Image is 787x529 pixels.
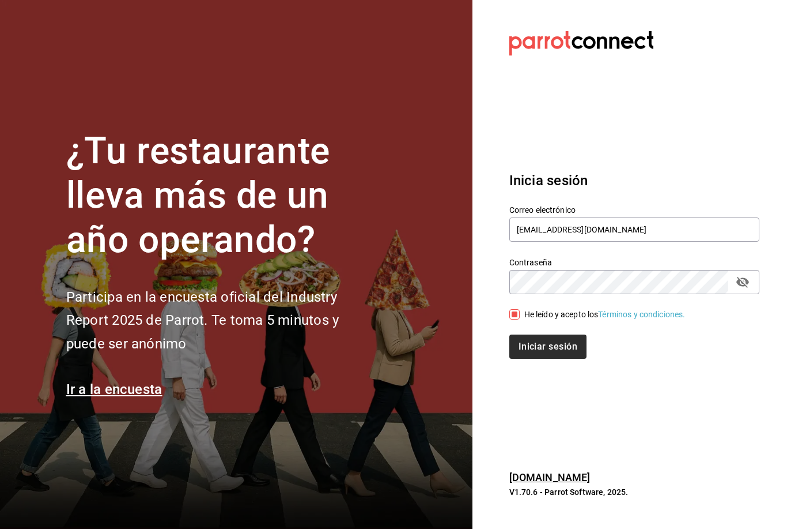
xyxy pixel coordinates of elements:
[733,272,752,292] button: passwordField
[509,486,759,498] p: V1.70.6 - Parrot Software, 2025.
[509,217,759,242] input: Ingresa tu correo electrónico
[66,286,377,356] h2: Participa en la encuesta oficial del Industry Report 2025 de Parrot. Te toma 5 minutos y puede se...
[66,129,377,262] h1: ¿Tu restaurante lleva más de un año operando?
[509,335,587,359] button: Iniciar sesión
[524,309,686,321] div: He leído y acepto los
[509,471,591,483] a: [DOMAIN_NAME]
[509,206,759,214] label: Correo electrónico
[509,170,759,191] h3: Inicia sesión
[598,310,685,319] a: Términos y condiciones.
[66,381,162,397] a: Ir a la encuesta
[509,258,759,267] label: Contraseña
